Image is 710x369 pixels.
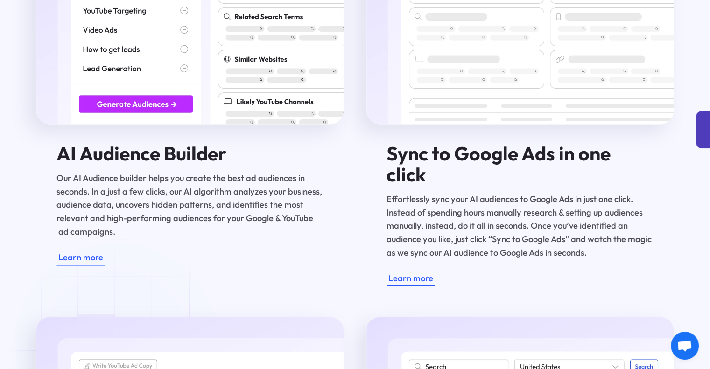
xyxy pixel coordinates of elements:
p: Effortlessly sync your AI audiences to Google Ads in just one click. Instead of spending hours ma... [387,193,654,259]
div: Learn more [58,251,103,265]
a: Open chat [671,332,699,360]
p: Our AI Audience builder helps you create the best ad audiences in seconds. In a just a few clicks... [56,172,323,238]
div: Learn more [388,272,433,285]
a: Learn more [56,250,105,265]
h4: Sync to Google Ads in one click [387,143,654,185]
a: Learn more [387,271,435,286]
h4: AI Audience Builder [56,143,323,164]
